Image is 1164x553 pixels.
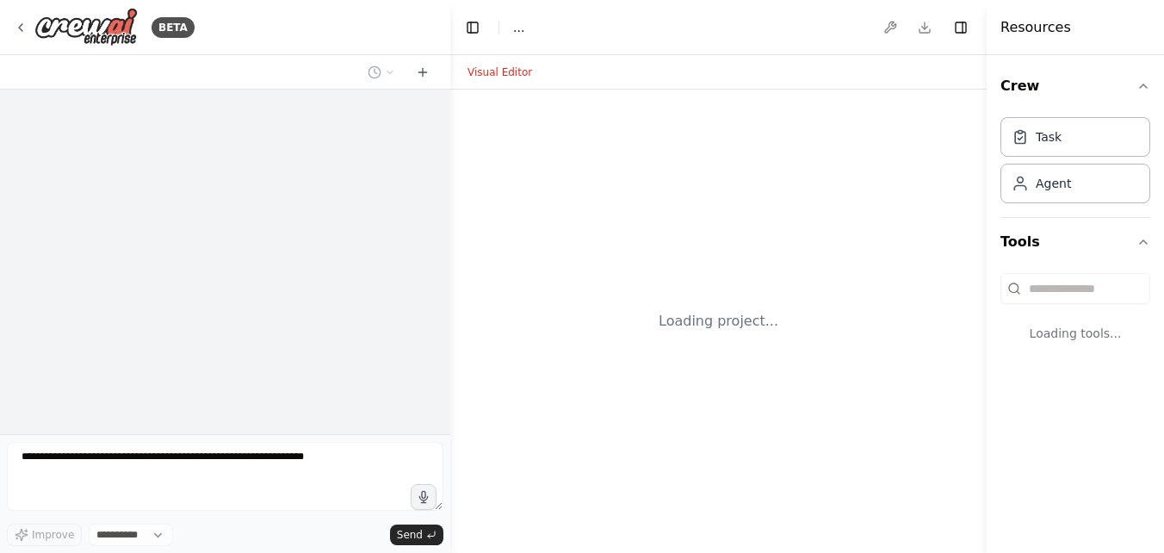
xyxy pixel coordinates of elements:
button: Click to speak your automation idea [411,484,436,510]
button: Improve [7,524,82,546]
button: Tools [1000,218,1150,266]
button: Start a new chat [409,62,436,83]
div: Tools [1000,266,1150,370]
span: Improve [32,528,74,542]
button: Switch to previous chat [361,62,402,83]
h4: Resources [1000,17,1071,38]
img: Logo [34,8,138,47]
div: Agent [1036,175,1071,192]
button: Visual Editor [457,62,542,83]
button: Hide left sidebar [461,16,485,40]
button: Hide right sidebar [949,16,973,40]
div: Crew [1000,110,1150,217]
button: Send [390,525,443,545]
button: Crew [1000,62,1150,110]
span: ... [513,19,524,36]
span: Send [397,528,423,542]
div: Loading tools... [1000,311,1150,356]
div: Task [1036,128,1062,146]
nav: breadcrumb [513,19,524,36]
div: Loading project... [659,311,778,332]
div: BETA [152,17,195,38]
